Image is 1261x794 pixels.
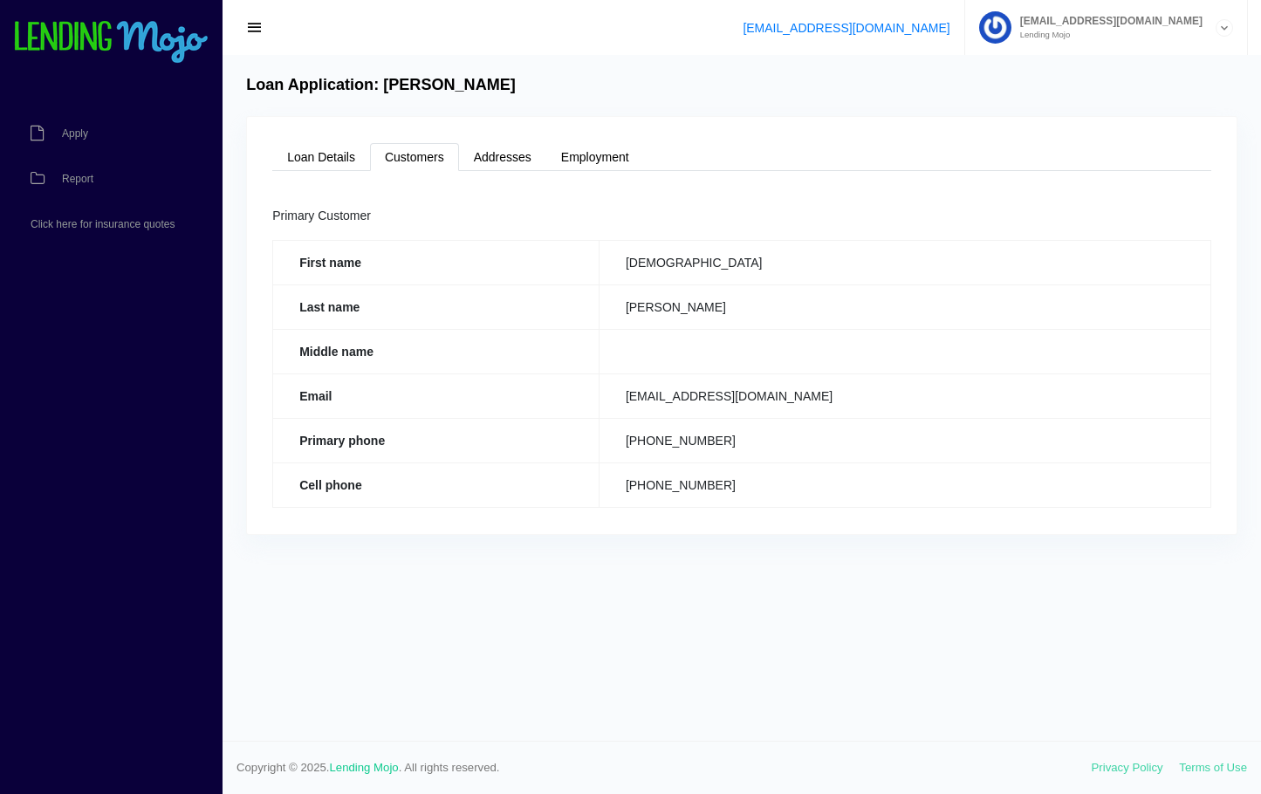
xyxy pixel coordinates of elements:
[273,462,600,507] th: Cell phone
[743,21,949,35] a: [EMAIL_ADDRESS][DOMAIN_NAME]
[272,143,370,171] a: Loan Details
[13,21,209,65] img: logo-small.png
[599,373,1210,418] td: [EMAIL_ADDRESS][DOMAIN_NAME]
[246,76,516,95] h4: Loan Application: [PERSON_NAME]
[236,759,1092,777] span: Copyright © 2025. . All rights reserved.
[272,206,1211,227] div: Primary Customer
[599,418,1210,462] td: [PHONE_NUMBER]
[273,418,600,462] th: Primary phone
[599,240,1210,284] td: [DEMOGRAPHIC_DATA]
[273,373,600,418] th: Email
[459,143,546,171] a: Addresses
[273,329,600,373] th: Middle name
[273,240,600,284] th: First name
[546,143,644,171] a: Employment
[1179,761,1247,774] a: Terms of Use
[979,11,1011,44] img: Profile image
[370,143,459,171] a: Customers
[62,174,93,184] span: Report
[599,284,1210,329] td: [PERSON_NAME]
[1011,16,1203,26] span: [EMAIL_ADDRESS][DOMAIN_NAME]
[31,219,175,229] span: Click here for insurance quotes
[330,761,399,774] a: Lending Mojo
[599,462,1210,507] td: [PHONE_NUMBER]
[62,128,88,139] span: Apply
[273,284,600,329] th: Last name
[1011,31,1203,39] small: Lending Mojo
[1092,761,1163,774] a: Privacy Policy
